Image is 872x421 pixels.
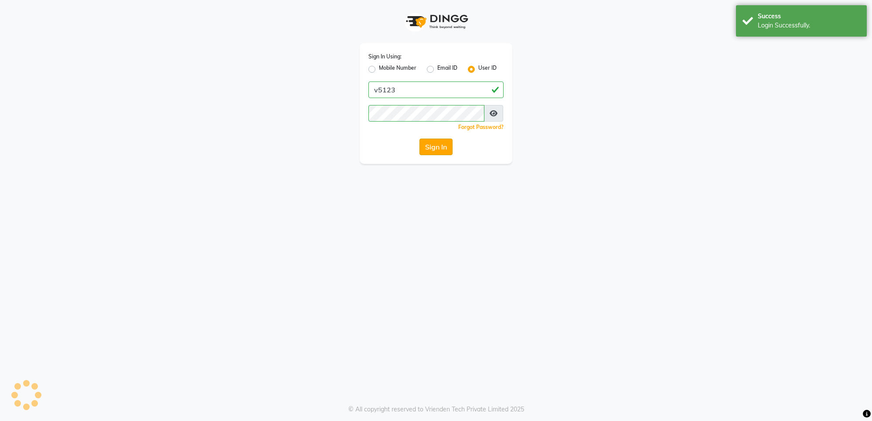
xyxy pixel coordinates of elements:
label: User ID [478,64,497,75]
div: Login Successfully. [758,21,860,30]
input: Username [368,105,484,122]
img: logo1.svg [401,9,471,34]
input: Username [368,81,504,98]
label: Email ID [437,64,457,75]
label: Sign In Using: [368,53,402,61]
div: Success [758,12,860,21]
button: Sign In [419,139,453,155]
label: Mobile Number [379,64,416,75]
a: Forgot Password? [458,124,504,130]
